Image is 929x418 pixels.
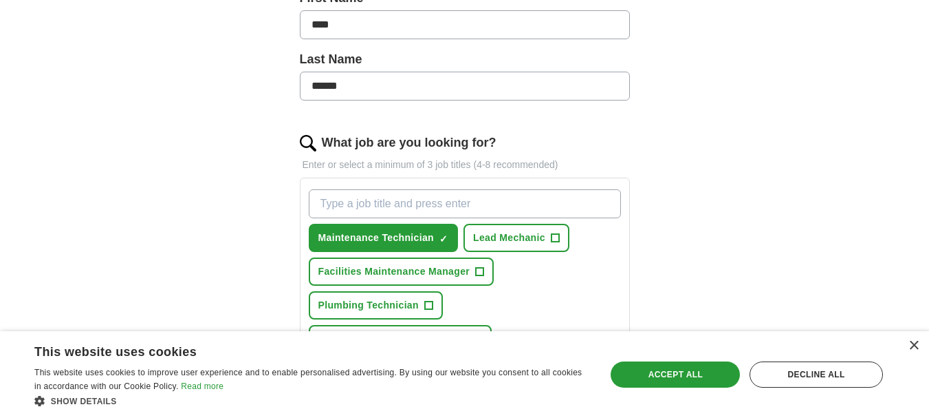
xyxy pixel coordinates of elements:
div: This website uses cookies [34,339,555,360]
p: Enter or select a minimum of 3 job titles (4-8 recommended) [300,158,630,172]
label: What job are you looking for? [322,134,496,152]
span: ✓ [439,233,448,244]
span: Lead Mechanic [473,231,545,245]
button: Maintenance Technician✓ [309,224,458,252]
a: Read more, opens a new window [181,382,223,391]
div: Show details [34,394,589,408]
span: This website uses cookies to improve user experience and to enable personalised advertising. By u... [34,368,582,391]
button: Facilities Maintenance Manager [309,258,494,286]
img: search.png [300,135,316,151]
label: Last Name [300,50,630,69]
span: Show details [51,397,117,406]
span: Facilities Maintenance Manager [318,264,470,279]
button: Plumbing Technician [309,291,443,320]
div: Decline all [750,362,883,388]
span: Maintenance Technician [318,231,434,245]
div: Accept all [611,362,740,388]
input: Type a job title and press enter [309,189,621,218]
button: Construction [PERSON_NAME] [309,325,492,353]
div: Close [908,341,919,351]
button: Lead Mechanic [463,224,569,252]
span: Plumbing Technician [318,298,419,313]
